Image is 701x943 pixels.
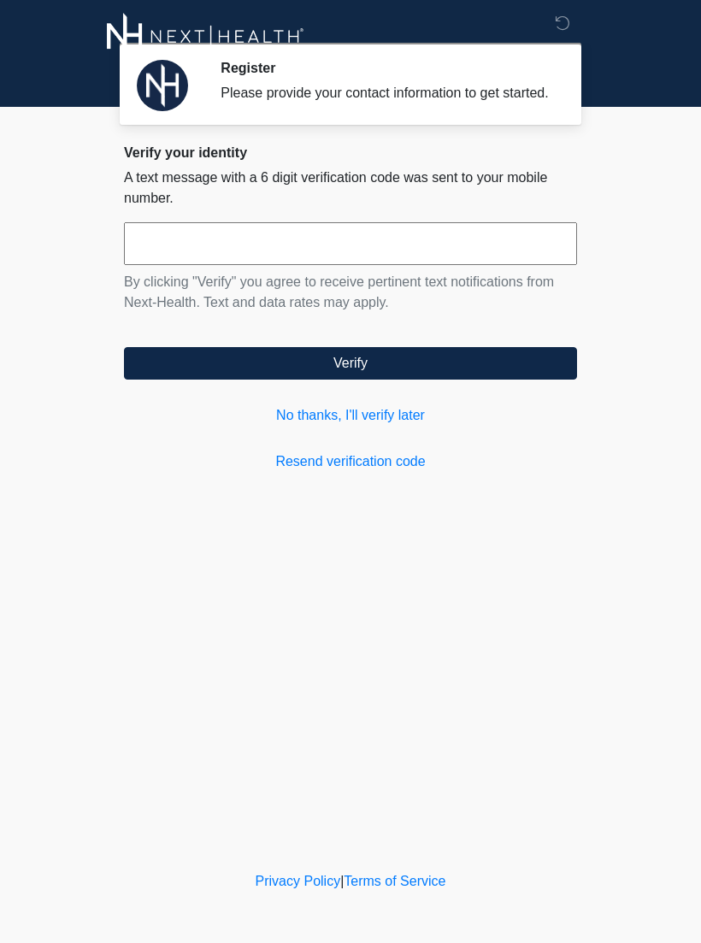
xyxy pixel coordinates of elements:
p: By clicking "Verify" you agree to receive pertinent text notifications from Next-Health. Text and... [124,272,577,313]
a: No thanks, I'll verify later [124,405,577,426]
h2: Verify your identity [124,144,577,161]
a: Privacy Policy [256,874,341,888]
button: Verify [124,347,577,380]
a: Terms of Service [344,874,445,888]
img: Next-Health Logo [107,13,304,60]
img: Agent Avatar [137,60,188,111]
a: Resend verification code [124,451,577,472]
div: Please provide your contact information to get started. [221,83,551,103]
a: | [340,874,344,888]
p: A text message with a 6 digit verification code was sent to your mobile number. [124,168,577,209]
